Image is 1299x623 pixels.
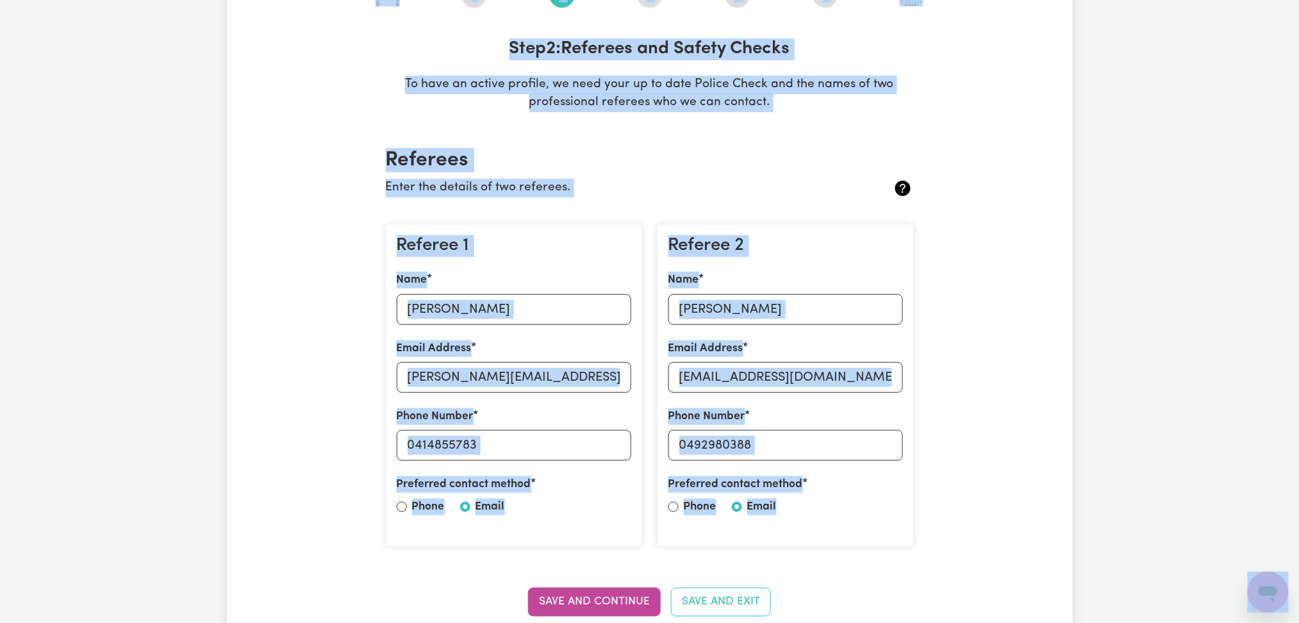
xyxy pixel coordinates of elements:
[386,148,914,172] h2: Referees
[668,340,743,357] label: Email Address
[397,272,427,288] label: Name
[668,235,903,257] h3: Referee 2
[397,235,631,257] h3: Referee 1
[668,272,699,288] label: Name
[397,340,472,357] label: Email Address
[397,408,474,425] label: Phone Number
[671,588,771,616] button: Save and Exit
[1248,572,1289,613] iframe: Button to launch messaging window
[668,408,745,425] label: Phone Number
[412,499,445,515] label: Phone
[397,476,531,493] label: Preferred contact method
[668,476,803,493] label: Preferred contact method
[376,76,924,113] p: To have an active profile, we need your up to date Police Check and the names of two professional...
[386,179,826,197] p: Enter the details of two referees.
[684,499,716,515] label: Phone
[376,38,924,60] h3: Step 2 : Referees and Safety Checks
[747,499,777,515] label: Email
[476,499,505,515] label: Email
[528,588,661,616] button: Save and Continue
